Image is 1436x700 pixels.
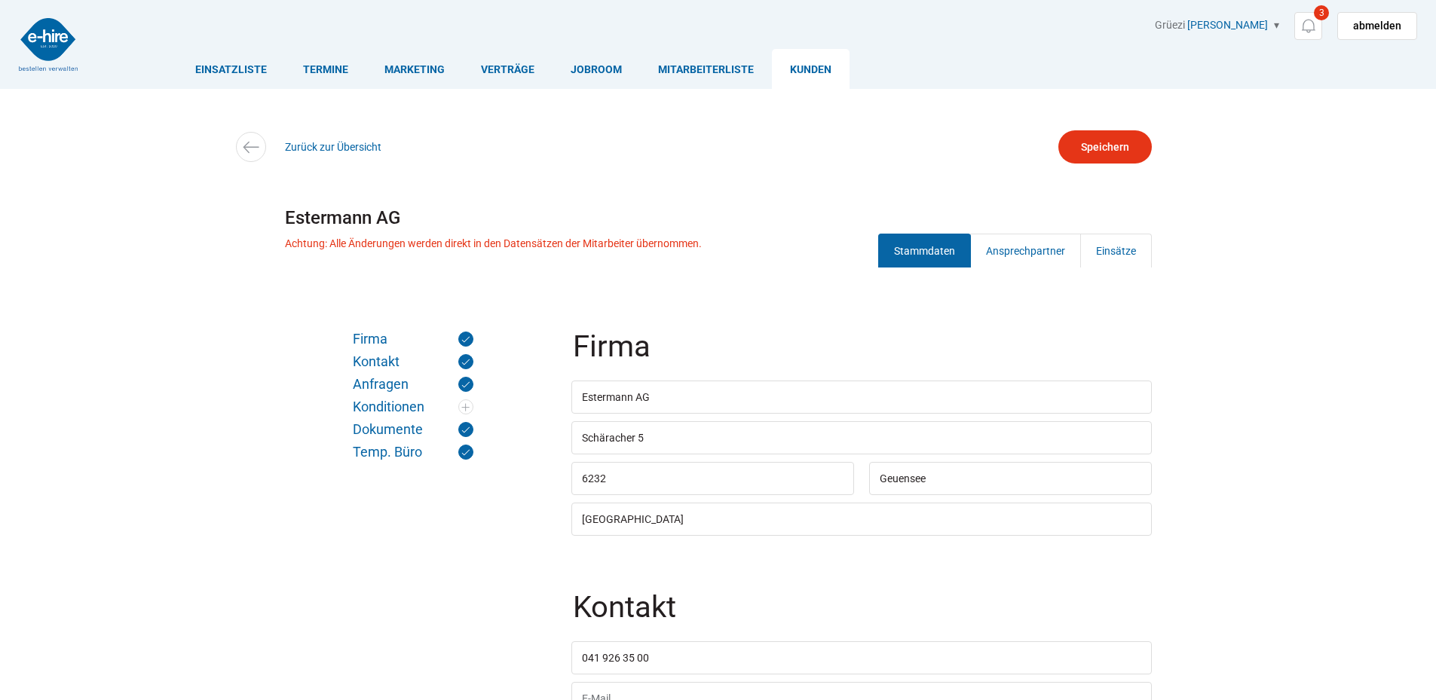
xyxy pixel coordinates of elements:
[353,354,473,369] a: Kontakt
[571,421,1152,454] input: Strasse
[878,234,971,267] a: Stammdaten
[571,503,1152,536] input: Land
[1294,12,1322,40] a: 3
[240,136,262,158] img: icon-arrow-left.svg
[285,141,381,153] a: Zurück zur Übersicht
[285,49,366,89] a: Termine
[285,237,702,249] p: Achtung: Alle Änderungen werden direkt in den Datensätzen der Mitarbeiter übernommen.
[366,49,463,89] a: Marketing
[1058,130,1152,164] input: Speichern
[970,234,1081,267] a: Ansprechpartner
[353,445,473,460] a: Temp. Büro
[285,202,1152,234] h1: Estermann AG
[571,332,1155,381] legend: Firma
[463,49,553,89] a: Verträge
[1187,19,1268,31] a: [PERSON_NAME]
[1299,17,1318,35] img: icon-notification.svg
[571,641,1152,674] input: Telefon
[640,49,772,89] a: Mitarbeiterliste
[19,18,78,71] img: logo2.png
[571,592,1155,641] legend: Kontakt
[553,49,640,89] a: Jobroom
[869,462,1152,495] input: Ort
[177,49,285,89] a: Einsatzliste
[1337,12,1417,40] a: abmelden
[1080,234,1152,267] a: Einsätze
[353,422,473,437] a: Dokumente
[353,377,473,392] a: Anfragen
[1155,19,1417,40] div: Grüezi
[1314,5,1329,20] span: 3
[353,399,473,414] a: Konditionen
[353,332,473,347] a: Firma
[772,49,850,89] a: Kunden
[571,462,854,495] input: PLZ
[571,381,1152,414] input: Firmenname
